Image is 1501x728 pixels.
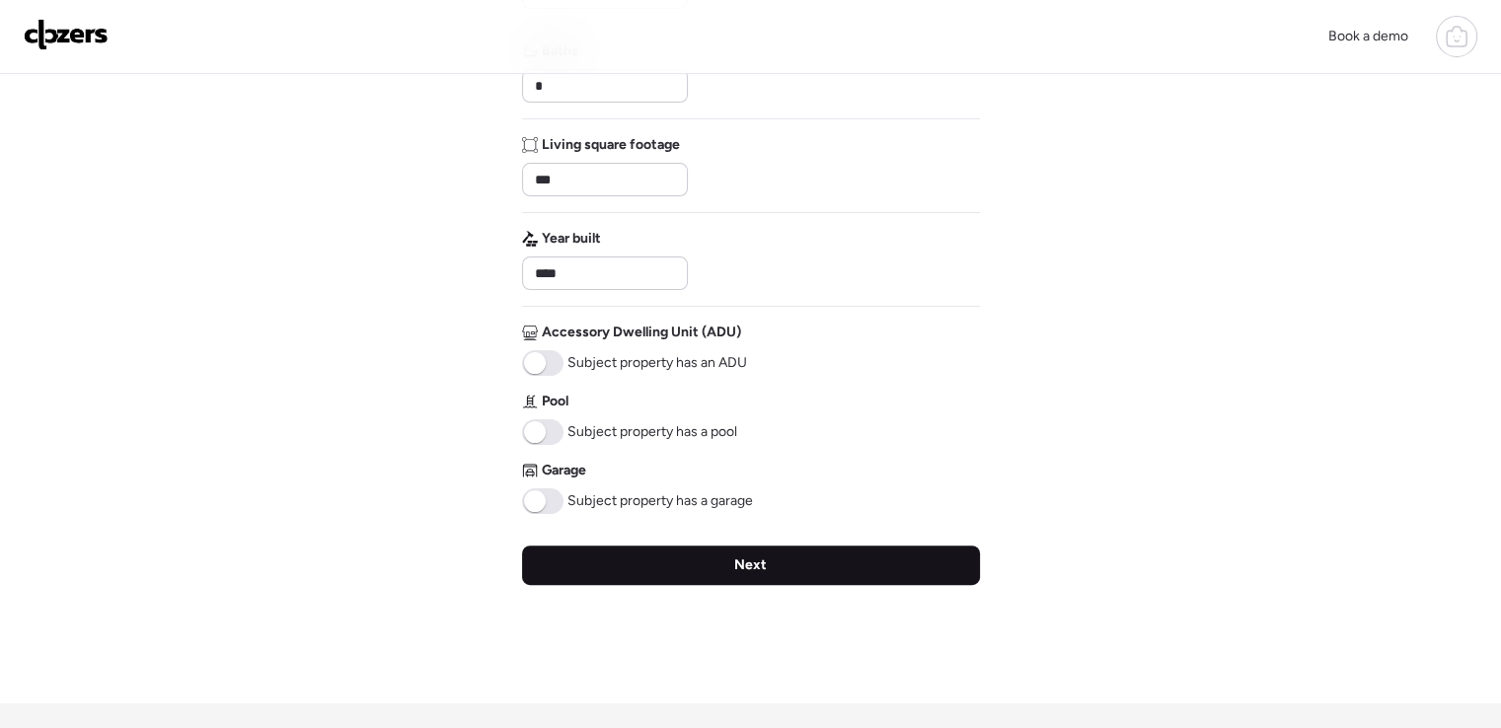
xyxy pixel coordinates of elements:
[734,555,767,575] span: Next
[542,229,601,249] span: Year built
[1328,28,1408,44] span: Book a demo
[567,491,753,511] span: Subject property has a garage
[567,422,737,442] span: Subject property has a pool
[542,392,568,411] span: Pool
[542,323,741,342] span: Accessory Dwelling Unit (ADU)
[542,461,586,480] span: Garage
[542,135,680,155] span: Living square footage
[24,19,109,50] img: Logo
[567,353,747,373] span: Subject property has an ADU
